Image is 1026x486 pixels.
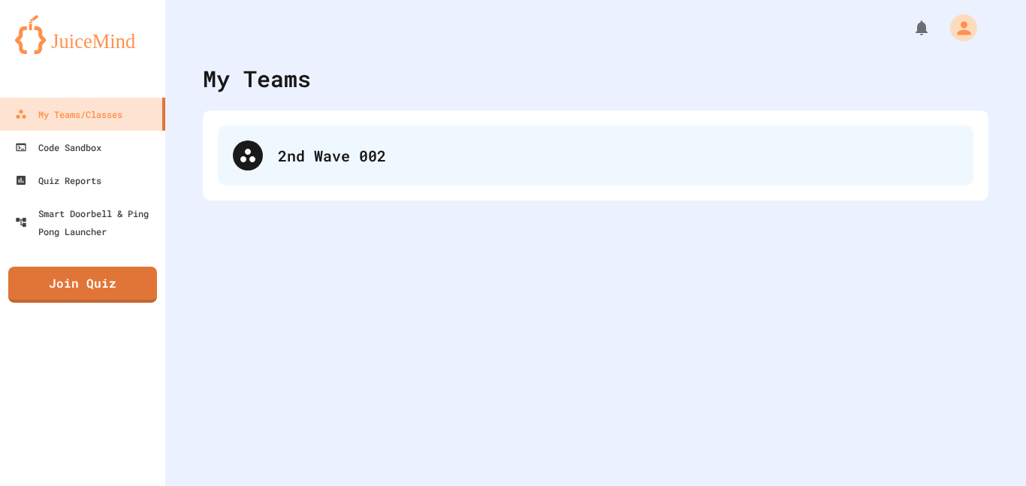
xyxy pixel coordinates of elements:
div: My Teams [203,62,311,95]
div: Smart Doorbell & Ping Pong Launcher [15,204,159,240]
div: 2nd Wave 002 [218,125,973,186]
div: My Teams/Classes [15,105,122,123]
img: logo-orange.svg [15,15,150,54]
div: Code Sandbox [15,138,101,156]
div: 2nd Wave 002 [278,144,958,167]
a: Join Quiz [8,267,157,303]
div: My Notifications [885,15,934,41]
div: My Account [934,11,981,45]
div: Quiz Reports [15,171,101,189]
